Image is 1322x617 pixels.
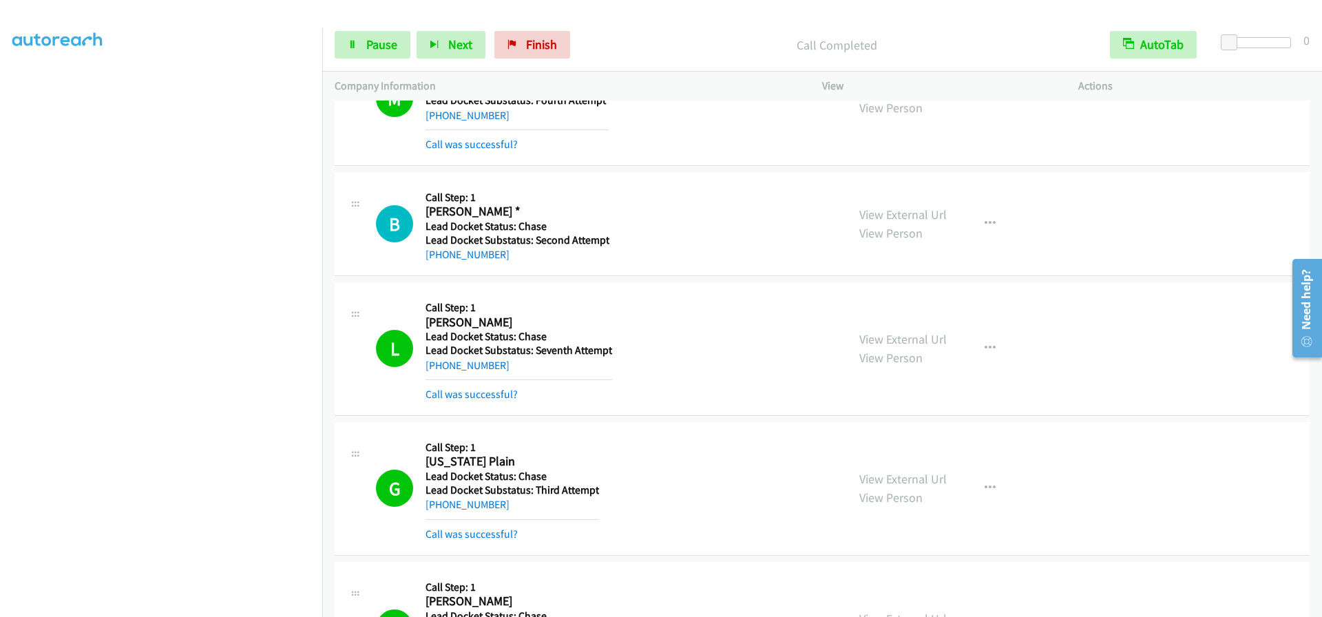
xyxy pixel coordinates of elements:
h5: Lead Docket Substatus: Seventh Attempt [426,344,612,357]
a: [PHONE_NUMBER] [426,359,510,372]
h2: [PERSON_NAME] [426,315,612,331]
span: Next [448,36,472,52]
a: Finish [494,31,570,59]
button: Next [417,31,485,59]
h2: [PERSON_NAME] * [426,204,609,220]
p: View [822,78,1053,94]
a: Call was successful? [426,138,518,151]
a: Call was successful? [426,388,518,401]
h1: G [376,470,413,507]
h1: L [376,330,413,367]
h5: Call Step: 1 [426,301,612,315]
h5: Lead Docket Status: Chase [426,220,609,233]
h5: Call Step: 1 [426,581,598,594]
h5: Lead Docket Status: Chase [426,330,612,344]
a: View Person [859,490,923,505]
a: [PHONE_NUMBER] [426,498,510,511]
iframe: Resource Center [1282,253,1322,363]
button: AutoTab [1110,31,1197,59]
a: View Person [859,100,923,116]
a: [PHONE_NUMBER] [426,248,510,261]
h2: [US_STATE] Plain [426,454,599,470]
a: View Person [859,225,923,241]
span: Finish [526,36,557,52]
h5: Call Step: 1 [426,191,609,205]
h1: B [376,205,413,242]
a: View External Url [859,331,947,347]
h5: Lead Docket Substatus: Fourth Attempt [426,94,609,107]
h5: Call Step: 1 [426,441,599,454]
a: View External Url [859,207,947,222]
span: Pause [366,36,397,52]
h5: Lead Docket Status: Chase [426,470,599,483]
a: View Person [859,350,923,366]
a: Call was successful? [426,527,518,541]
h2: [PERSON_NAME] [426,594,598,609]
p: Company Information [335,78,797,94]
p: Call Completed [589,36,1085,54]
h5: Lead Docket Substatus: Second Attempt [426,233,609,247]
p: Actions [1078,78,1310,94]
a: Pause [335,31,410,59]
a: View External Url [859,471,947,487]
div: 0 [1303,31,1310,50]
a: [PHONE_NUMBER] [426,109,510,122]
h5: Lead Docket Substatus: Third Attempt [426,483,599,497]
